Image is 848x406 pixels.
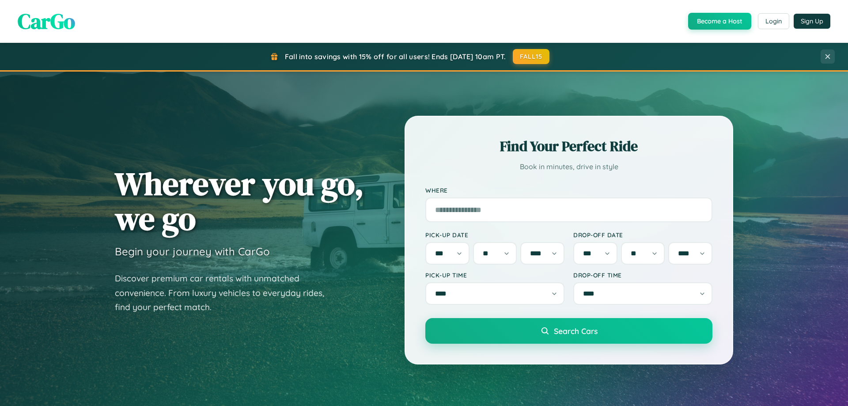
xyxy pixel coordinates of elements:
label: Pick-up Time [425,271,564,279]
button: Search Cars [425,318,712,344]
button: Become a Host [688,13,751,30]
label: Pick-up Date [425,231,564,239]
button: FALL15 [513,49,550,64]
h1: Wherever you go, we go [115,166,364,236]
label: Drop-off Date [573,231,712,239]
span: Fall into savings with 15% off for all users! Ends [DATE] 10am PT. [285,52,506,61]
button: Sign Up [794,14,830,29]
span: CarGo [18,7,75,36]
p: Book in minutes, drive in style [425,160,712,173]
button: Login [758,13,789,29]
p: Discover premium car rentals with unmatched convenience. From luxury vehicles to everyday rides, ... [115,271,336,315]
label: Where [425,186,712,194]
label: Drop-off Time [573,271,712,279]
span: Search Cars [554,326,598,336]
h2: Find Your Perfect Ride [425,137,712,156]
h3: Begin your journey with CarGo [115,245,270,258]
